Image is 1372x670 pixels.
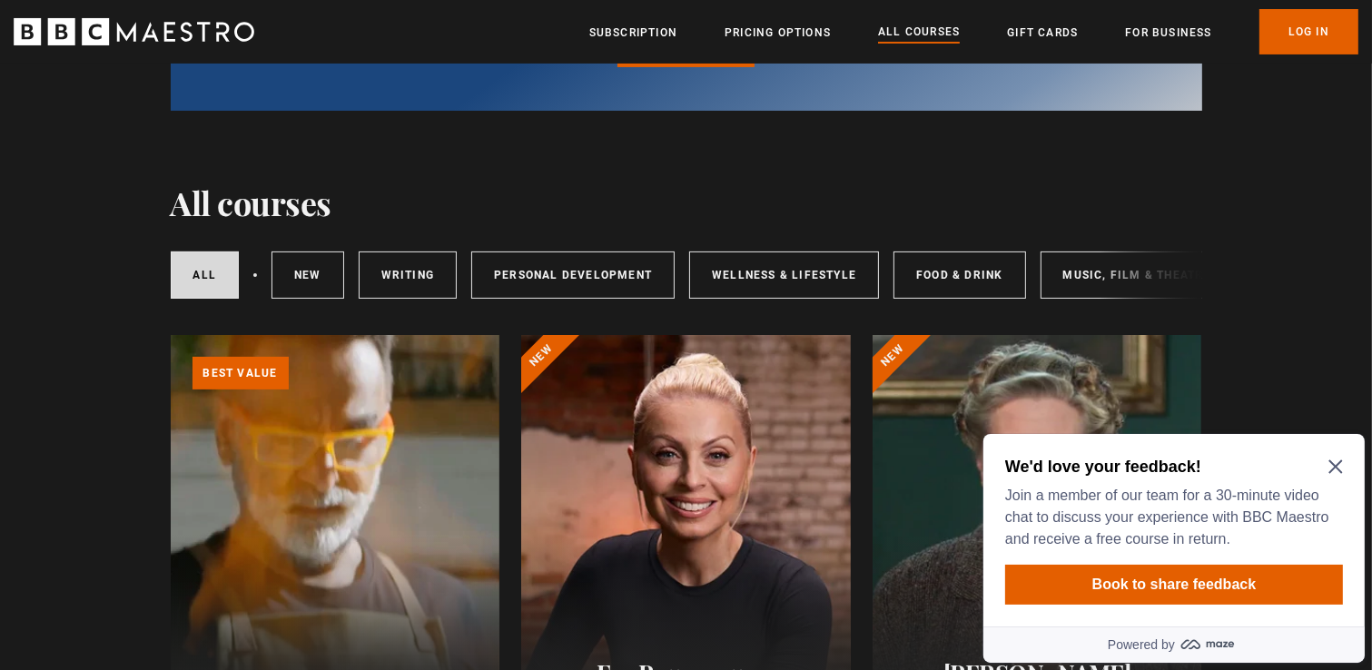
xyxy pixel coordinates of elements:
[271,251,344,299] a: New
[725,24,831,42] a: Pricing Options
[471,251,675,299] a: Personal Development
[878,23,960,43] a: All Courses
[171,183,332,222] h1: All courses
[7,200,389,236] a: Powered by maze
[589,9,1358,54] nav: Primary
[192,357,289,389] p: Best value
[1041,251,1234,299] a: Music, Film & Theatre
[589,24,677,42] a: Subscription
[352,33,367,47] button: Close Maze Prompt
[171,251,240,299] a: All
[359,251,457,299] a: Writing
[29,29,360,51] h2: We'd love your feedback!
[689,251,879,299] a: Wellness & Lifestyle
[29,138,367,178] button: Book to share feedback
[1125,24,1211,42] a: For business
[893,251,1025,299] a: Food & Drink
[29,58,360,123] p: Join a member of our team for a 30-minute video chat to discuss your experience with BBC Maestro ...
[1007,24,1078,42] a: Gift Cards
[7,7,389,236] div: Optional study invitation
[14,18,254,45] svg: BBC Maestro
[1259,9,1358,54] a: Log In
